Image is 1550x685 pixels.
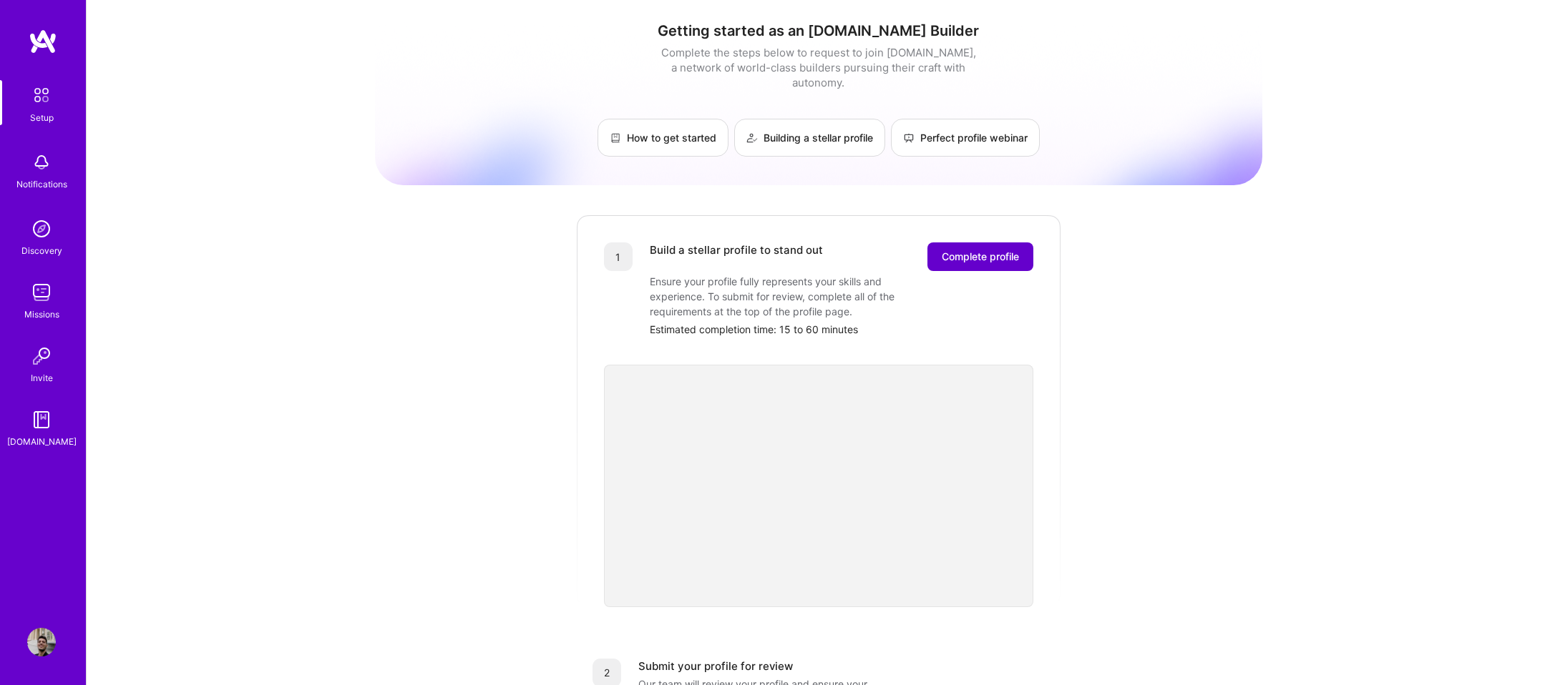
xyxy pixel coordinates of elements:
div: Complete the steps below to request to join [DOMAIN_NAME], a network of world-class builders purs... [658,45,980,90]
div: Submit your profile for review [638,659,793,674]
div: Ensure your profile fully represents your skills and experience. To submit for review, complete a... [650,274,936,319]
img: logo [29,29,57,54]
div: Invite [31,370,53,385]
img: Invite [27,342,56,370]
div: Estimated completion time: 15 to 60 minutes [650,322,1033,337]
div: [DOMAIN_NAME] [7,434,77,449]
img: discovery [27,215,56,243]
img: User Avatar [27,628,56,656]
img: bell [27,148,56,177]
h1: Getting started as an [DOMAIN_NAME] Builder [375,22,1262,39]
a: Building a stellar profile [734,119,885,157]
span: Complete profile [942,250,1019,264]
img: How to get started [610,132,621,144]
img: teamwork [27,278,56,307]
img: guide book [27,405,56,434]
div: Build a stellar profile to stand out [650,242,823,271]
button: Complete profile [927,242,1033,271]
img: Building a stellar profile [746,132,758,144]
a: User Avatar [24,628,59,656]
a: How to get started [598,119,728,157]
div: 1 [604,242,633,271]
iframe: video [604,365,1033,607]
a: Perfect profile webinar [891,119,1040,157]
img: setup [26,80,57,110]
div: Setup [30,110,54,125]
div: Notifications [16,177,67,192]
img: Perfect profile webinar [903,132,915,144]
div: Discovery [21,243,62,258]
div: Missions [24,307,59,322]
